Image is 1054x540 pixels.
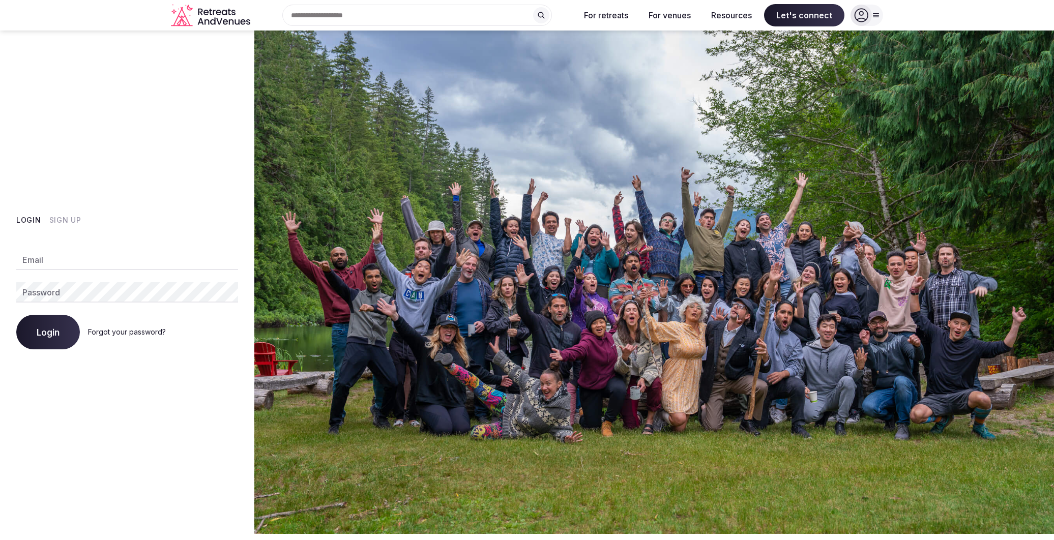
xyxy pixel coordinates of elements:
img: My Account Background [254,31,1054,534]
button: Sign Up [49,215,81,225]
button: Login [16,215,41,225]
span: Let's connect [764,4,844,26]
button: Login [16,315,80,349]
button: Resources [703,4,760,26]
a: Visit the homepage [171,4,252,27]
span: Login [37,327,60,337]
svg: Retreats and Venues company logo [171,4,252,27]
button: For venues [640,4,699,26]
a: Forgot your password? [88,327,166,336]
button: For retreats [576,4,636,26]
